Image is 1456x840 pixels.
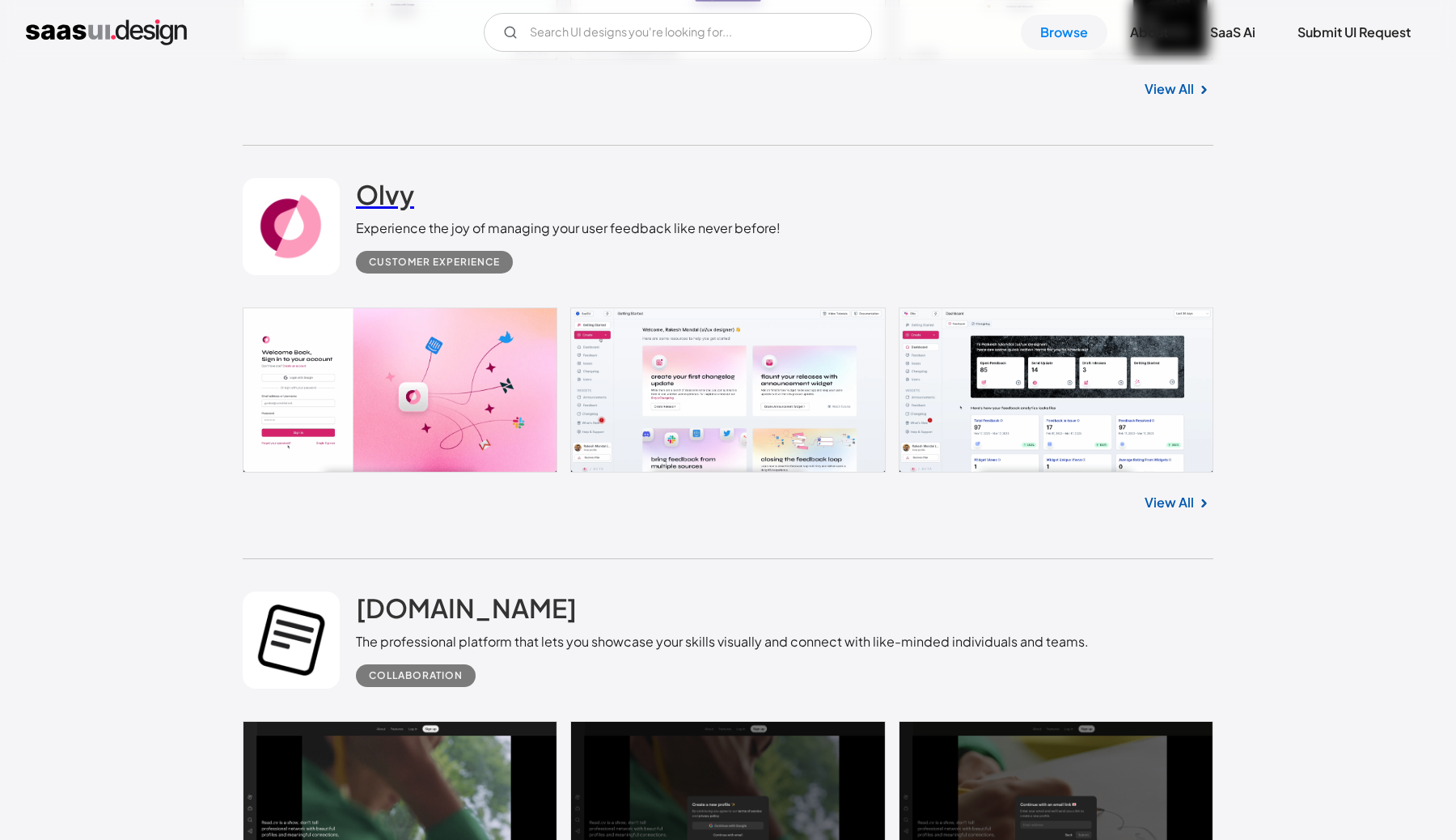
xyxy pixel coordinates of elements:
[1111,15,1187,50] a: About
[1021,15,1107,50] a: Browse
[26,19,187,45] a: home
[1278,15,1430,50] a: Submit UI Request
[1191,15,1275,50] a: SaaS Ai
[369,252,500,272] div: Customer Experience
[356,178,414,210] h2: Olvy
[356,592,577,624] h2: [DOMAIN_NAME]
[484,13,872,52] input: Search UI designs you're looking for...
[484,13,872,52] form: Email Form
[356,632,1089,651] div: The professional platform that lets you showcase your skills visually and connect with like-minde...
[356,218,781,238] div: Experience the joy of managing your user feedback like never before!
[1145,79,1194,99] a: View All
[369,666,463,685] div: Collaboration
[356,178,414,218] a: Olvy
[356,592,577,632] a: [DOMAIN_NAME]
[1145,493,1194,512] a: View All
